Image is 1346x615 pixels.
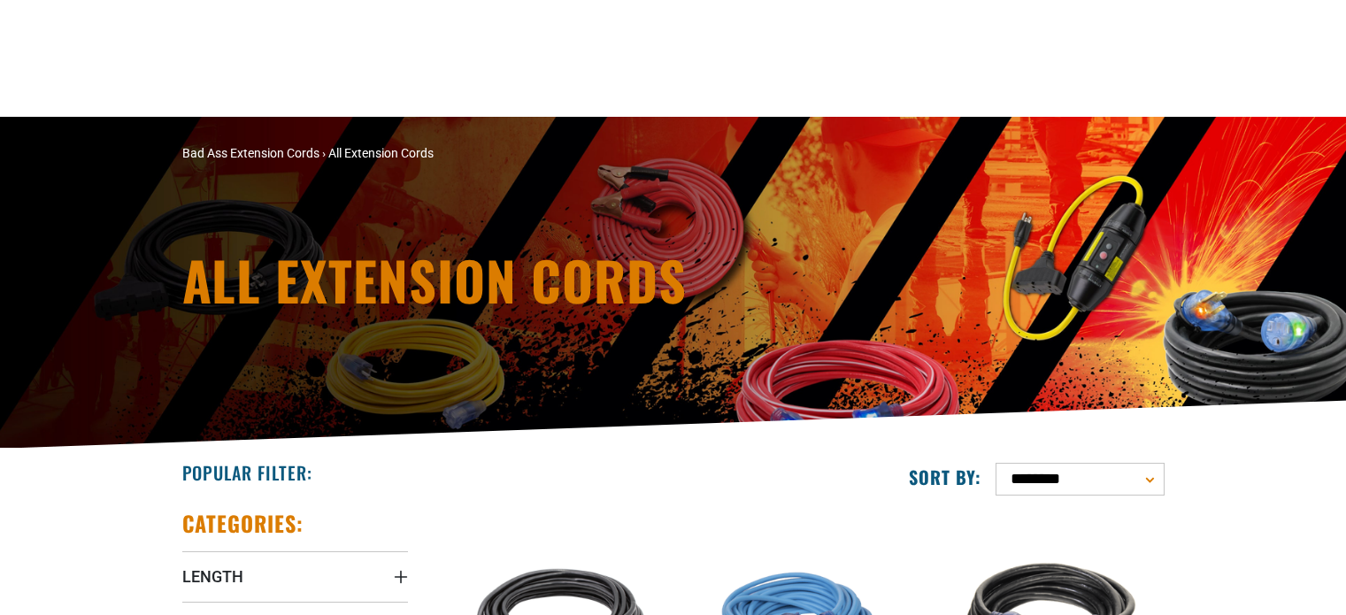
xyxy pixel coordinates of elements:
nav: breadcrumbs [182,144,828,163]
span: Length [182,566,243,587]
span: All Extension Cords [328,146,434,160]
label: Sort by: [909,465,981,488]
h2: Popular Filter: [182,461,312,484]
span: › [322,146,326,160]
h2: Categories: [182,510,304,537]
a: Bad Ass Extension Cords [182,146,319,160]
h1: All Extension Cords [182,253,828,306]
summary: Length [182,551,408,601]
